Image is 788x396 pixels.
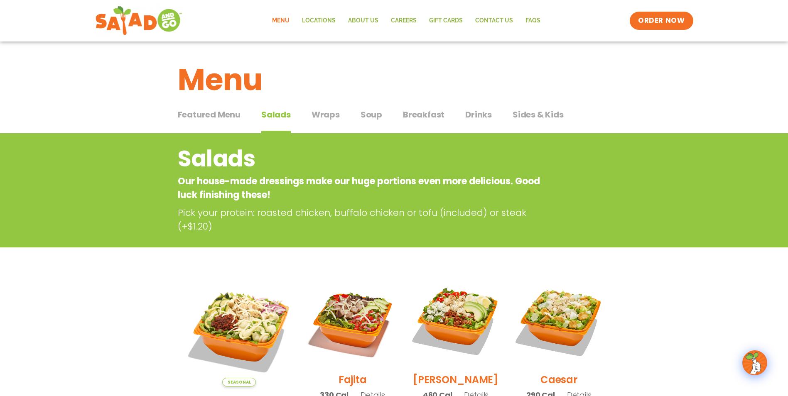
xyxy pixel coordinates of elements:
img: Product photo for Tuscan Summer Salad [184,276,295,386]
a: ORDER NOW [630,12,693,30]
a: Contact Us [469,11,519,30]
span: Drinks [465,108,492,121]
a: FAQs [519,11,547,30]
span: Featured Menu [178,108,241,121]
a: Locations [296,11,342,30]
a: GIFT CARDS [423,11,469,30]
span: Soup [361,108,382,121]
h2: Caesar [540,372,577,387]
span: Sides & Kids [513,108,564,121]
span: Seasonal [222,378,256,386]
p: Pick your protein: roasted chicken, buffalo chicken or tofu (included) or steak (+$1.20) [178,206,547,233]
img: Product photo for Fajita Salad [307,276,398,366]
h1: Menu [178,57,611,102]
h2: Fajita [339,372,367,387]
span: Wraps [312,108,340,121]
a: Menu [266,11,296,30]
a: About Us [342,11,385,30]
a: Careers [385,11,423,30]
div: Tabbed content [178,105,611,134]
img: Product photo for Caesar Salad [513,276,604,366]
span: Salads [261,108,291,121]
img: new-SAG-logo-768×292 [95,4,183,37]
nav: Menu [266,11,547,30]
h2: Salads [178,142,544,176]
p: Our house-made dressings make our huge portions even more delicious. Good luck finishing these! [178,174,544,202]
span: ORDER NOW [638,16,685,26]
span: Breakfast [403,108,444,121]
h2: [PERSON_NAME] [413,372,498,387]
img: Product photo for Cobb Salad [410,276,501,366]
img: wpChatIcon [743,351,766,374]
